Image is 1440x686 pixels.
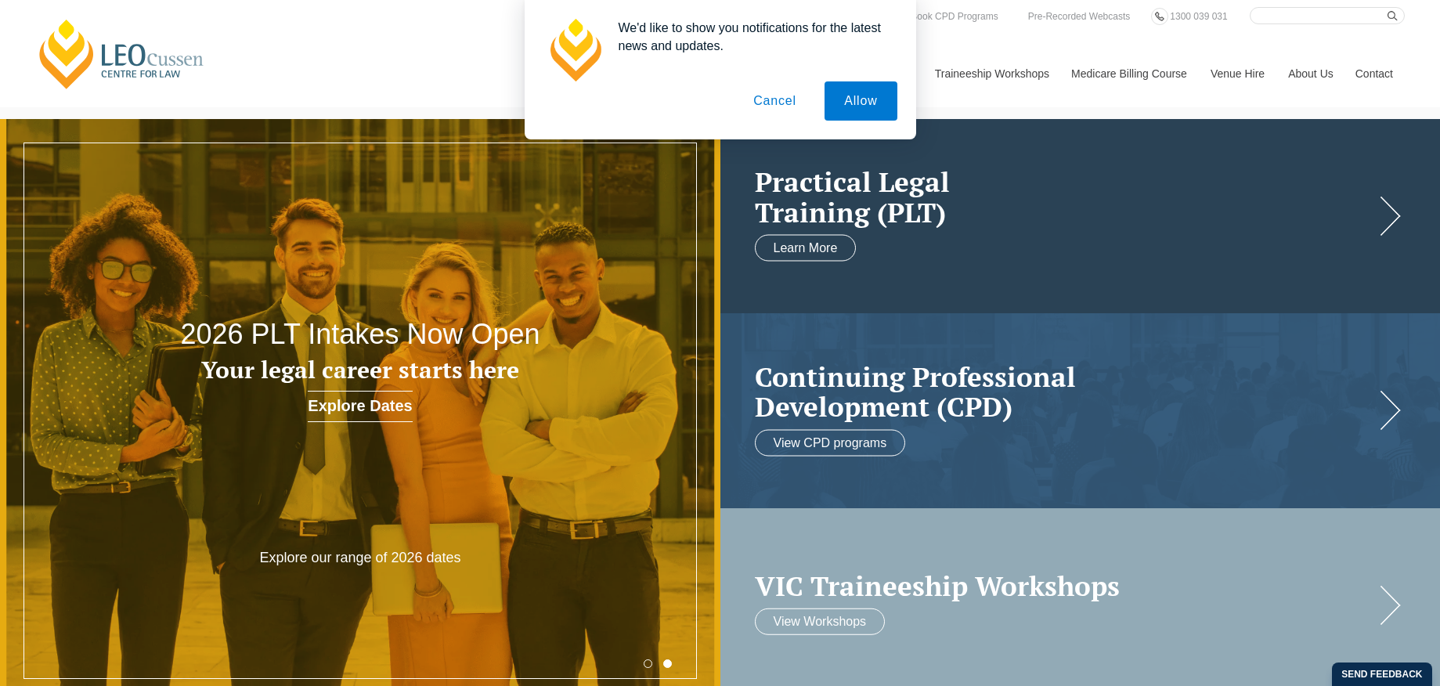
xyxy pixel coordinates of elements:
[825,81,897,121] button: Allow
[216,549,504,567] p: Explore our range of 2026 dates
[755,167,1375,227] a: Practical LegalTraining (PLT)
[755,361,1375,421] a: Continuing ProfessionalDevelopment (CPD)
[144,319,576,350] h2: 2026 PLT Intakes Now Open
[663,659,672,668] button: 2
[644,659,652,668] button: 1
[543,19,606,81] img: notification icon
[755,235,857,262] a: Learn More
[144,357,576,383] h3: Your legal career starts here
[606,19,897,55] div: We'd like to show you notifications for the latest news and updates.
[755,571,1375,601] a: VIC Traineeship Workshops
[755,429,906,456] a: View CPD programs
[755,608,886,635] a: View Workshops
[734,81,816,121] button: Cancel
[755,167,1375,227] h2: Practical Legal Training (PLT)
[308,391,412,422] a: Explore Dates
[755,361,1375,421] h2: Continuing Professional Development (CPD)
